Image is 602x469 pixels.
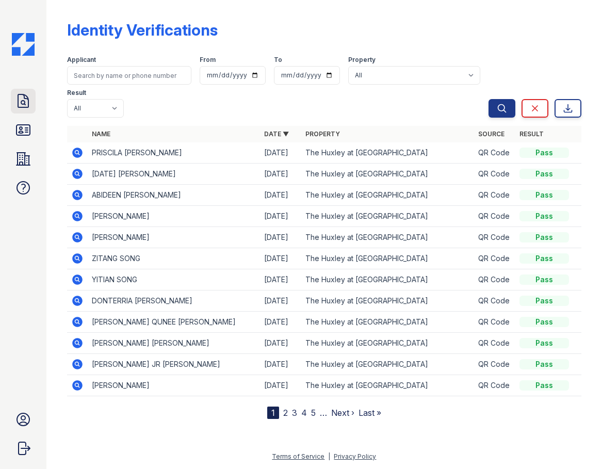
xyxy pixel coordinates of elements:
[301,269,474,290] td: The Huxley at [GEOGRAPHIC_DATA]
[305,130,340,138] a: Property
[260,164,301,185] td: [DATE]
[519,317,569,327] div: Pass
[301,375,474,396] td: The Huxley at [GEOGRAPHIC_DATA]
[474,290,515,312] td: QR Code
[519,359,569,369] div: Pass
[88,269,261,290] td: YITIAN SONG
[474,375,515,396] td: QR Code
[478,130,505,138] a: Source
[88,164,261,185] td: [DATE] [PERSON_NAME]
[92,130,110,138] a: Name
[474,248,515,269] td: QR Code
[334,452,376,460] a: Privacy Policy
[67,66,191,85] input: Search by name or phone number
[67,56,96,64] label: Applicant
[320,407,327,419] span: …
[301,164,474,185] td: The Huxley at [GEOGRAPHIC_DATA]
[301,408,307,418] a: 4
[474,333,515,354] td: QR Code
[88,333,261,354] td: [PERSON_NAME] [PERSON_NAME]
[301,354,474,375] td: The Huxley at [GEOGRAPHIC_DATA]
[88,375,261,396] td: [PERSON_NAME]
[260,312,301,333] td: [DATE]
[88,354,261,375] td: [PERSON_NAME] JR [PERSON_NAME]
[88,248,261,269] td: ZITANG SONG
[67,21,218,39] div: Identity Verifications
[328,452,330,460] div: |
[474,185,515,206] td: QR Code
[519,130,544,138] a: Result
[292,408,297,418] a: 3
[474,269,515,290] td: QR Code
[67,89,86,97] label: Result
[519,169,569,179] div: Pass
[274,56,282,64] label: To
[260,333,301,354] td: [DATE]
[331,408,354,418] a: Next ›
[301,206,474,227] td: The Huxley at [GEOGRAPHIC_DATA]
[519,148,569,158] div: Pass
[260,354,301,375] td: [DATE]
[260,142,301,164] td: [DATE]
[301,333,474,354] td: The Huxley at [GEOGRAPHIC_DATA]
[519,211,569,221] div: Pass
[12,33,35,56] img: CE_Icon_Blue-c292c112584629df590d857e76928e9f676e5b41ef8f769ba2f05ee15b207248.png
[519,190,569,200] div: Pass
[260,227,301,248] td: [DATE]
[519,253,569,264] div: Pass
[519,338,569,348] div: Pass
[474,354,515,375] td: QR Code
[88,142,261,164] td: PRISCILA [PERSON_NAME]
[519,274,569,285] div: Pass
[301,185,474,206] td: The Huxley at [GEOGRAPHIC_DATA]
[474,227,515,248] td: QR Code
[260,185,301,206] td: [DATE]
[301,248,474,269] td: The Huxley at [GEOGRAPHIC_DATA]
[519,232,569,242] div: Pass
[260,269,301,290] td: [DATE]
[519,380,569,391] div: Pass
[474,312,515,333] td: QR Code
[88,227,261,248] td: [PERSON_NAME]
[474,142,515,164] td: QR Code
[348,56,376,64] label: Property
[260,375,301,396] td: [DATE]
[260,206,301,227] td: [DATE]
[359,408,381,418] a: Last »
[267,407,279,419] div: 1
[88,290,261,312] td: DONTERRIA [PERSON_NAME]
[474,206,515,227] td: QR Code
[519,296,569,306] div: Pass
[200,56,216,64] label: From
[272,452,324,460] a: Terms of Service
[260,248,301,269] td: [DATE]
[301,142,474,164] td: The Huxley at [GEOGRAPHIC_DATA]
[264,130,289,138] a: Date ▼
[88,185,261,206] td: ABIDEEN [PERSON_NAME]
[283,408,288,418] a: 2
[88,206,261,227] td: [PERSON_NAME]
[88,312,261,333] td: [PERSON_NAME] QUNEE [PERSON_NAME]
[301,312,474,333] td: The Huxley at [GEOGRAPHIC_DATA]
[301,290,474,312] td: The Huxley at [GEOGRAPHIC_DATA]
[260,290,301,312] td: [DATE]
[474,164,515,185] td: QR Code
[311,408,316,418] a: 5
[301,227,474,248] td: The Huxley at [GEOGRAPHIC_DATA]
